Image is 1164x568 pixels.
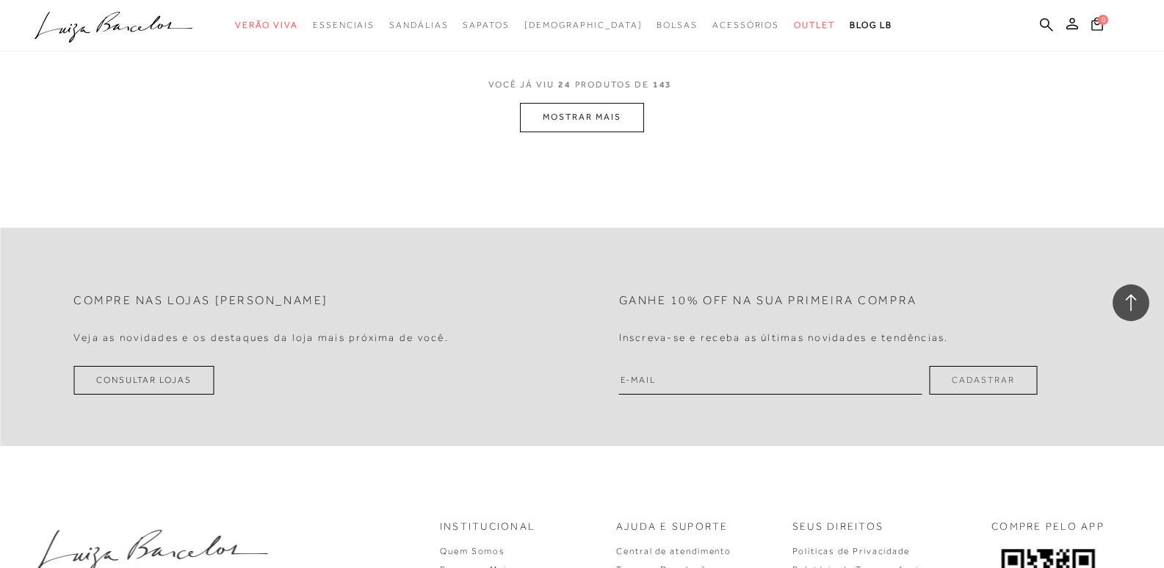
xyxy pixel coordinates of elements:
a: Políticas de Privacidade [792,546,910,556]
a: Quem Somos [440,546,505,556]
h2: Ganhe 10% off na sua primeira compra [619,294,917,308]
span: 143 [653,79,673,90]
h4: Inscreva-se e receba as últimas novidades e tendências. [619,331,949,344]
span: Essenciais [313,20,375,30]
h2: Compre nas lojas [PERSON_NAME] [73,294,328,308]
a: categoryNavScreenReaderText [313,12,375,39]
span: 24 [558,79,571,90]
a: Central de atendimento [616,546,731,556]
span: 0 [1098,15,1108,25]
button: Cadastrar [929,366,1037,395]
a: categoryNavScreenReaderText [463,12,509,39]
p: COMPRE PELO APP [991,520,1105,534]
a: categoryNavScreenReaderText [712,12,779,39]
span: BLOG LB [850,20,892,30]
button: MOSTRAR MAIS [520,103,643,132]
span: [DEMOGRAPHIC_DATA] [524,20,643,30]
input: E-mail [619,366,922,395]
a: categoryNavScreenReaderText [235,12,298,39]
h4: Veja as novidades e os destaques da loja mais próxima de você. [73,331,449,344]
a: categoryNavScreenReaderText [657,12,698,39]
button: 0 [1087,16,1107,36]
p: Seus Direitos [792,520,883,534]
a: noSubCategoriesText [524,12,643,39]
span: Sapatos [463,20,509,30]
span: VOCÊ JÁ VIU PRODUTOS DE [488,79,676,90]
a: categoryNavScreenReaderText [389,12,448,39]
span: Verão Viva [235,20,298,30]
span: Outlet [794,20,835,30]
span: Sandálias [389,20,448,30]
p: Ajuda e Suporte [616,520,729,534]
p: Institucional [440,520,535,534]
a: BLOG LB [850,12,892,39]
span: Bolsas [657,20,698,30]
span: Acessórios [712,20,779,30]
a: categoryNavScreenReaderText [794,12,835,39]
a: Consultar Lojas [73,366,214,395]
